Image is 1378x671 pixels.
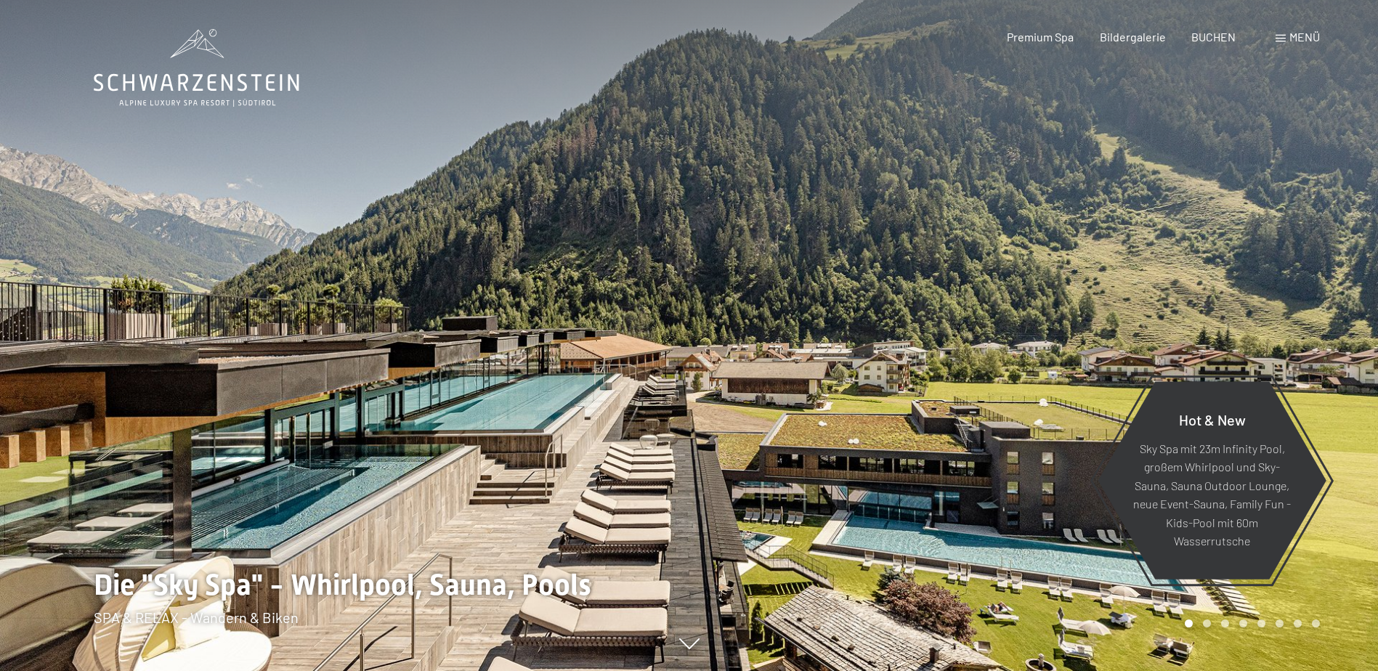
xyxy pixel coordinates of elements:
div: Carousel Page 7 [1294,619,1302,627]
a: BUCHEN [1191,30,1236,44]
div: Carousel Page 3 [1221,619,1229,627]
span: Hot & New [1179,410,1246,428]
div: Carousel Page 6 [1276,619,1284,627]
a: Bildergalerie [1100,30,1166,44]
div: Carousel Page 1 (Current Slide) [1185,619,1193,627]
a: Hot & New Sky Spa mit 23m Infinity Pool, großem Whirlpool und Sky-Sauna, Sauna Outdoor Lounge, ne... [1097,381,1327,580]
div: Carousel Page 2 [1203,619,1211,627]
p: Sky Spa mit 23m Infinity Pool, großem Whirlpool und Sky-Sauna, Sauna Outdoor Lounge, neue Event-S... [1133,439,1291,550]
span: Menü [1289,30,1320,44]
div: Carousel Pagination [1180,619,1320,627]
a: Premium Spa [1007,30,1074,44]
div: Carousel Page 5 [1257,619,1265,627]
div: Carousel Page 8 [1312,619,1320,627]
div: Carousel Page 4 [1239,619,1247,627]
